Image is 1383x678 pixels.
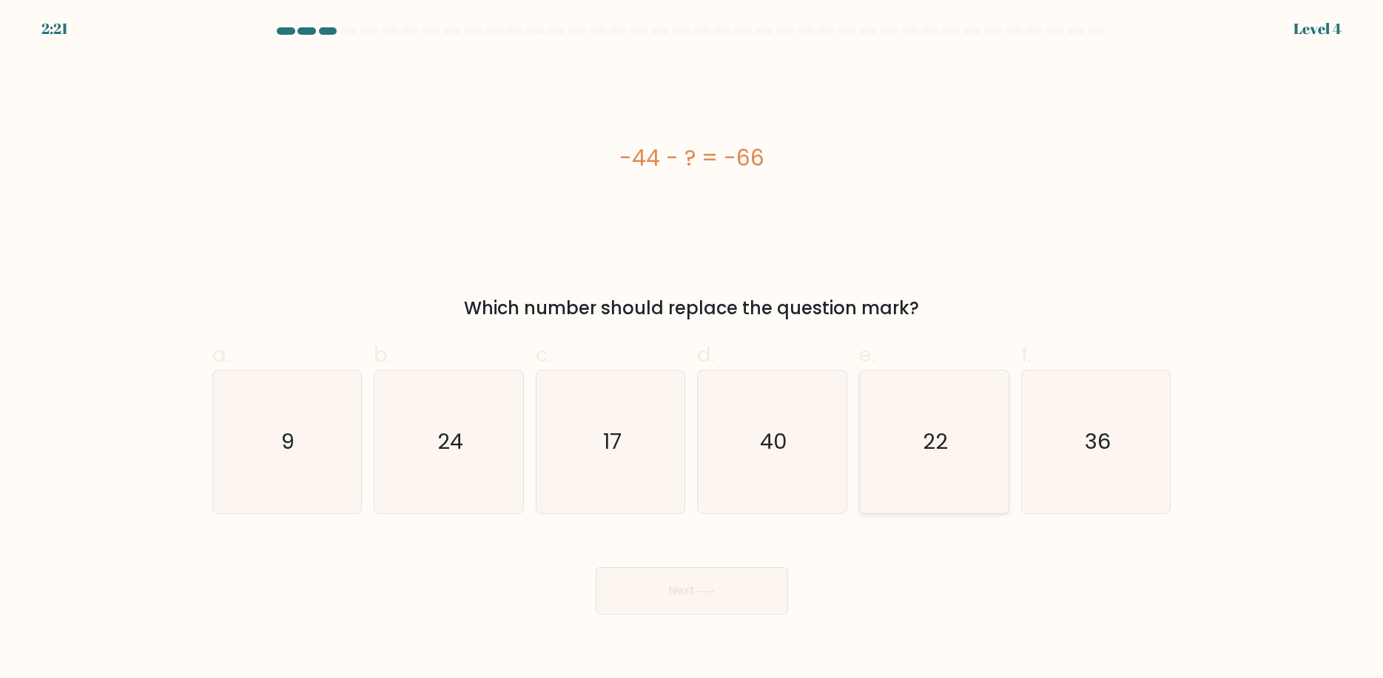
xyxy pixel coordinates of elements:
span: b. [374,340,391,369]
text: 22 [923,427,948,457]
span: a. [212,340,230,369]
text: 9 [282,427,295,457]
span: f. [1021,340,1032,369]
span: e. [859,340,875,369]
text: 17 [603,427,622,457]
div: 2:21 [41,18,68,40]
text: 24 [437,427,463,457]
div: Level 4 [1293,18,1342,40]
span: d. [697,340,715,369]
span: c. [536,340,552,369]
div: -44 - ? = -66 [212,141,1171,174]
div: Which number should replace the question mark? [221,295,1162,322]
text: 40 [760,427,787,457]
text: 36 [1085,427,1111,457]
button: Next [596,567,788,614]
